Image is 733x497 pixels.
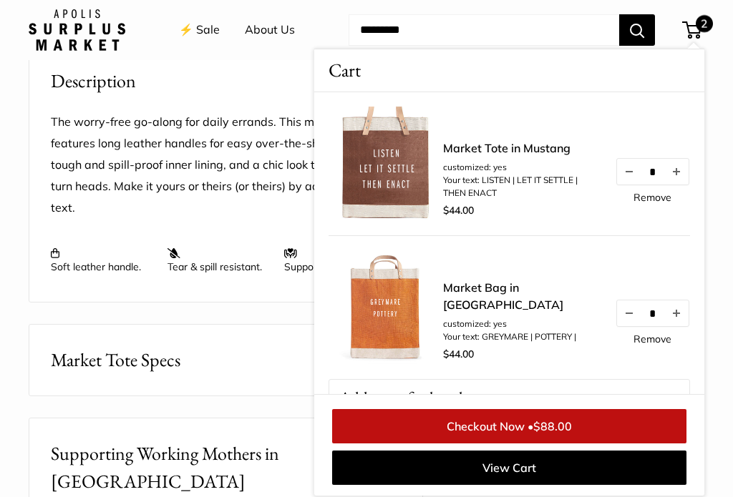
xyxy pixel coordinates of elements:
button: Decrease quantity by 1 [617,159,641,184]
li: customized: yes [443,161,601,174]
p: Supports Fair Trade™ [284,247,387,273]
p: Add some fresh styles: [329,380,689,416]
input: Quantity [641,307,664,320]
a: View Cart [332,451,686,485]
p: The worry-free go-along for daily errands. This medium tote features long leather handles for eas... [51,112,401,219]
span: 2 [696,15,713,32]
span: $44.00 [443,348,474,360]
a: 2 [684,21,702,39]
a: Market Tote in Mustang [443,139,601,157]
span: Supporting Working Mothers in [GEOGRAPHIC_DATA] [51,440,386,496]
a: Checkout Now •$88.00 [332,409,686,443]
button: Increase quantity by 1 [664,159,689,184]
a: Remove [634,334,671,344]
a: Remove [634,192,671,202]
li: Your text: GREYMARE | POTTERY | [443,330,601,343]
input: Quantity [641,166,664,178]
img: Apolis: Surplus Market [29,9,125,51]
p: Tear & spill resistant. [168,247,270,273]
p: Soft leather handle. [51,247,153,273]
a: About Us [245,19,295,41]
span: Cart [329,56,361,84]
li: Your text: LISTEN | LET IT SETTLE | THEN ENACT [443,174,601,200]
a: Market Bag in [GEOGRAPHIC_DATA] [443,279,601,313]
span: $88.00 [533,419,572,433]
h2: Description [51,67,401,95]
a: ⚡️ Sale [179,19,220,41]
span: $44.00 [443,204,474,217]
button: Search [619,14,655,46]
button: Market Tote Specs [29,325,422,395]
button: Increase quantity by 1 [664,300,689,326]
li: customized: yes [443,318,601,330]
button: Decrease quantity by 1 [617,300,641,326]
span: Market Tote Specs [51,346,180,374]
input: Search... [349,14,619,46]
